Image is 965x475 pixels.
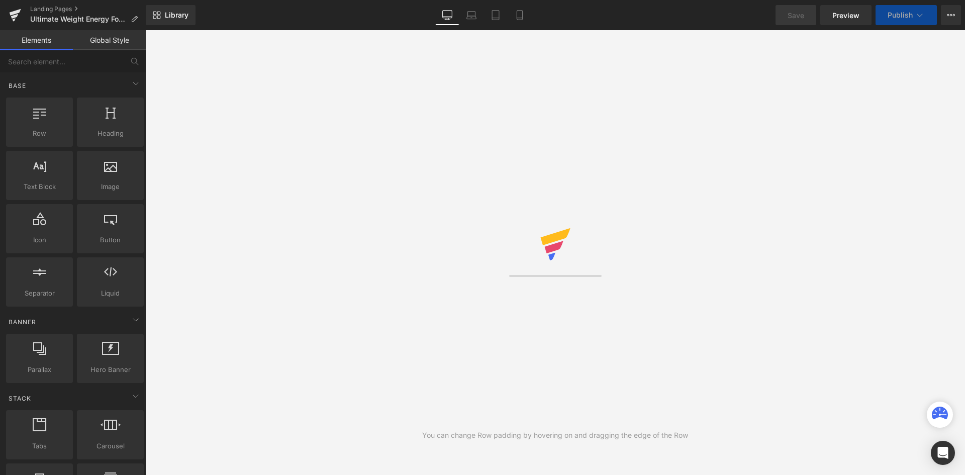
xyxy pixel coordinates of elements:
span: Separator [9,288,70,299]
a: Tablet [484,5,508,25]
span: Preview [832,10,859,21]
span: Library [165,11,188,20]
div: Open Intercom Messenger [931,441,955,465]
a: Global Style [73,30,146,50]
a: Desktop [435,5,459,25]
a: New Library [146,5,196,25]
span: Icon [9,235,70,245]
span: Parallax [9,364,70,375]
a: Mobile [508,5,532,25]
span: Save [788,10,804,21]
span: Tabs [9,441,70,451]
button: Publish [876,5,937,25]
a: Laptop [459,5,484,25]
span: Heading [80,128,141,139]
a: Preview [820,5,872,25]
span: Text Block [9,181,70,192]
span: Hero Banner [80,364,141,375]
span: Button [80,235,141,245]
span: Banner [8,317,37,327]
button: More [941,5,961,25]
div: You can change Row padding by hovering on and dragging the edge of the Row [422,430,688,441]
a: Landing Pages [30,5,146,13]
span: Publish [888,11,913,19]
span: Carousel [80,441,141,451]
span: Liquid [80,288,141,299]
span: Row [9,128,70,139]
span: Image [80,181,141,192]
span: Stack [8,394,32,403]
span: Ultimate Weight Energy Formula [30,15,127,23]
span: Base [8,81,27,90]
